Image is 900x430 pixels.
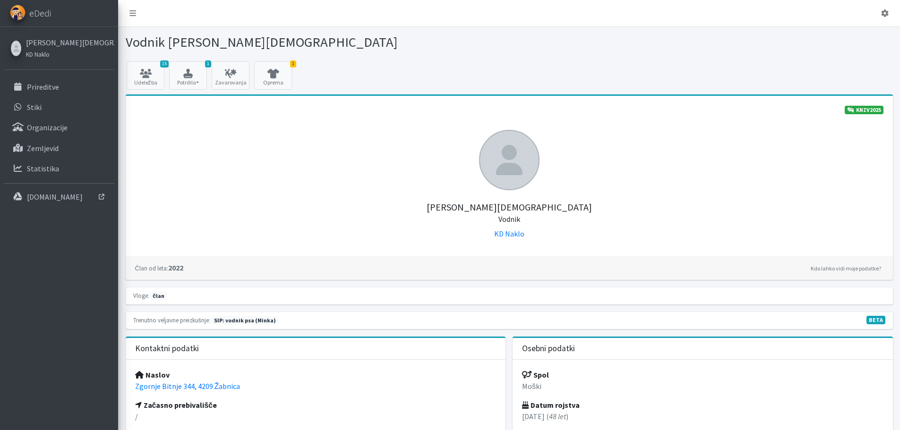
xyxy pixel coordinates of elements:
[27,123,68,132] p: Organizacije
[26,48,112,59] a: KD Naklo
[135,344,199,354] h3: Kontaktni podatki
[845,106,883,114] a: KNZV2025
[254,61,292,90] a: 1 Oprema
[808,263,883,274] a: Kdo lahko vidi moje podatke?
[4,118,114,137] a: Organizacije
[522,400,580,410] strong: Datum rojstva
[212,61,249,90] a: Zavarovanja
[27,192,83,202] p: [DOMAIN_NAME]
[26,51,50,58] small: KD Naklo
[494,229,524,238] a: KD Naklo
[4,139,114,158] a: Zemljevid
[522,411,883,422] p: [DATE] ( )
[549,412,566,421] em: 48 let
[866,316,885,324] span: V fazi razvoja
[27,82,59,92] p: Prireditve
[135,190,883,224] h5: [PERSON_NAME][DEMOGRAPHIC_DATA]
[10,5,26,20] img: eDedi
[160,60,169,67] span: 15
[133,316,210,324] small: Trenutno veljavne preizkušnje:
[27,143,59,153] p: Zemljevid
[205,60,211,67] span: 1
[135,411,497,422] p: /
[127,61,164,90] a: 15 Udeležba
[135,381,240,391] a: Zgornje Bitnje 344, 4209 Žabnica
[522,370,549,379] strong: Spol
[4,187,114,206] a: [DOMAIN_NAME]
[290,60,296,67] span: 1
[135,370,170,379] strong: Naslov
[29,6,51,20] span: eDedi
[133,292,149,299] small: Vloge:
[135,400,217,410] strong: Začasno prebivališče
[27,164,59,173] p: Statistika
[522,380,883,392] p: Moški
[27,102,42,112] p: Stiki
[169,61,207,90] button: 1 Potrdila
[4,159,114,178] a: Statistika
[498,214,520,224] small: Vodnik
[4,77,114,96] a: Prireditve
[212,316,278,325] span: Naslednja preizkušnja: jesen 2026
[151,292,167,300] span: član
[522,344,575,354] h3: Osebni podatki
[135,264,168,272] small: Član od leta:
[26,37,112,48] a: [PERSON_NAME][DEMOGRAPHIC_DATA]
[135,263,183,272] strong: 2022
[126,34,506,51] h1: Vodnik [PERSON_NAME][DEMOGRAPHIC_DATA]
[4,98,114,117] a: Stiki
